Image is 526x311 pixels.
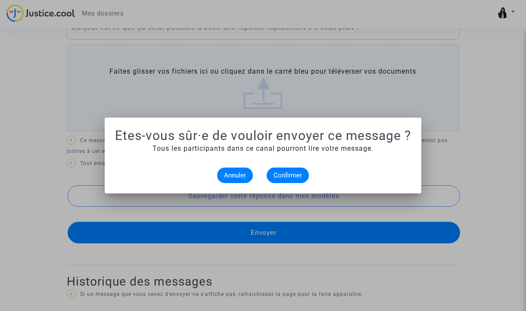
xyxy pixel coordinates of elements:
button: Confirmer [267,168,309,183]
h1: Etes-vous sûr·e de vouloir envoyer ce message ? [115,128,411,143]
button: Annuler [217,168,253,183]
span: Annuler [224,171,246,179]
span: Tous les participants dans ce canal pourront lire votre message. [153,144,373,152]
span: Confirmer [274,171,302,179]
